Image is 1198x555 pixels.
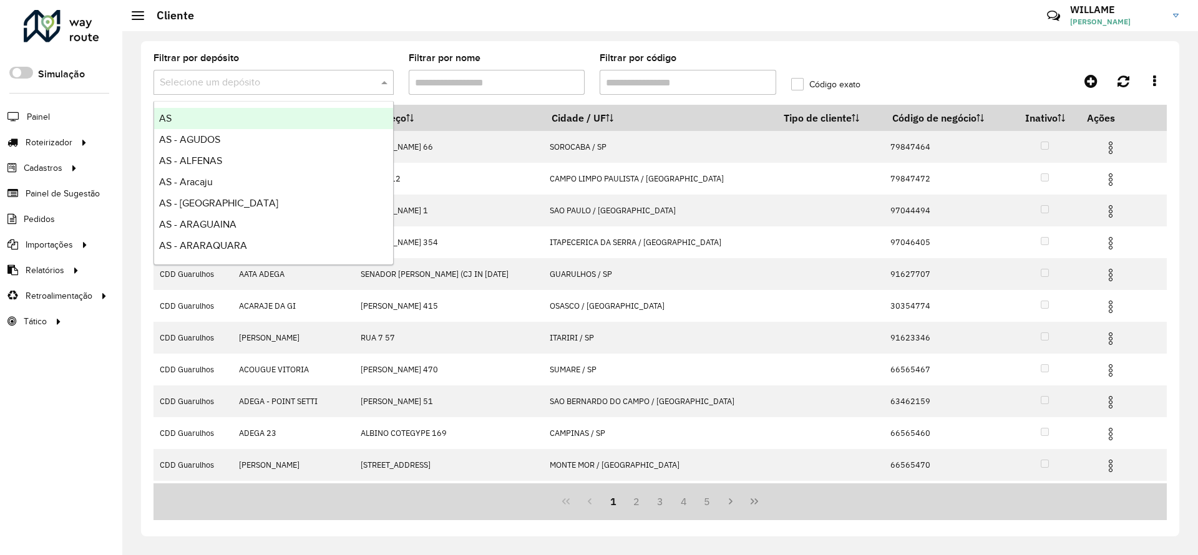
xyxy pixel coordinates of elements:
th: Código de negócio [884,105,1011,131]
td: CDD Guarulhos [153,481,232,513]
td: [PERSON_NAME] 1 [354,195,543,226]
td: [PERSON_NAME] 415 [354,290,543,322]
span: Retroalimentação [26,289,92,302]
h2: Cliente [144,9,194,22]
span: AS - ARARAQUARA [159,240,247,251]
label: Filtrar por código [600,51,676,65]
a: Contato Rápido [1040,2,1067,29]
button: 3 [648,490,672,513]
td: SAO PAULO / [GEOGRAPHIC_DATA] [543,195,775,226]
td: [PERSON_NAME] [232,322,354,354]
td: ADEGA - POINT SETTI [232,385,354,417]
td: 66565460 [884,417,1011,449]
td: OSASCO / [GEOGRAPHIC_DATA] [543,290,775,322]
span: Pedidos [24,213,55,226]
td: SOROCABA / SP [543,131,775,163]
td: 79847464 [884,131,1011,163]
label: Código exato [791,78,860,91]
td: SENADOR [PERSON_NAME] (CJ IN [DATE] [354,258,543,290]
span: Roteirizador [26,136,72,149]
td: ADEGA BAIXA RENDA LO [232,481,354,513]
td: 91623346 [884,322,1011,354]
td: GUARULHOS / SP [543,258,775,290]
td: ITAPECERICA DA SERRA / [GEOGRAPHIC_DATA] [543,226,775,258]
td: 97044494 [884,195,1011,226]
td: ACARAJE DA GI [232,290,354,322]
button: 1 [601,490,625,513]
span: Relatórios [26,264,64,277]
td: 79847472 [884,163,1011,195]
span: Cadastros [24,162,62,175]
label: Filtrar por nome [409,51,480,65]
button: 5 [696,490,719,513]
ng-dropdown-panel: Options list [153,101,394,265]
button: Last Page [743,490,766,513]
td: MOGI DAS CRUZES / SP [543,481,775,513]
td: CDD Guarulhos [153,354,232,385]
td: [PERSON_NAME] 51 [354,385,543,417]
label: Simulação [38,67,85,82]
th: Cidade / UF [543,105,775,131]
td: CDD Guarulhos [153,417,232,449]
button: 2 [625,490,648,513]
td: [PERSON_NAME] [232,449,354,481]
td: MONTE MOR / [GEOGRAPHIC_DATA] [543,449,775,481]
td: [STREET_ADDRESS] [354,449,543,481]
span: AS - AGUDOS [159,134,220,145]
td: 29735731 [884,481,1011,513]
button: 4 [672,490,696,513]
span: AS - ARAGUAINA [159,219,236,229]
th: Inativo [1011,105,1078,131]
span: Painel de Sugestão [26,187,100,200]
th: Ações [1078,105,1153,131]
td: ITARIRI / SP [543,322,775,354]
td: ACOUGUE VITORIA [232,354,354,385]
td: 63462159 [884,385,1011,417]
td: RUA 7 57 [354,322,543,354]
td: SUICA 212 [354,163,543,195]
span: AS - [GEOGRAPHIC_DATA] [159,198,278,208]
span: [PERSON_NAME] [1070,16,1164,27]
td: SAO BERNARDO DO CAMPO / [GEOGRAPHIC_DATA] [543,385,775,417]
td: CAMPINAS / SP [543,417,775,449]
td: CDD Guarulhos [153,258,232,290]
td: CDD Guarulhos [153,449,232,481]
label: Filtrar por depósito [153,51,239,65]
td: CDD Guarulhos [153,322,232,354]
span: Painel [27,110,50,123]
td: SUMARE / SP [543,354,775,385]
span: Importações [26,238,73,251]
td: ALBINO COTEGYPE 169 [354,417,543,449]
td: CAMPO LIMPO PAULISTA / [GEOGRAPHIC_DATA] [543,163,775,195]
td: [PERSON_NAME] 1305 [354,481,543,513]
td: [PERSON_NAME] 354 [354,226,543,258]
span: AS - ALFENAS [159,155,222,166]
span: AS - Aracaju [159,176,213,187]
td: 66565467 [884,354,1011,385]
td: [PERSON_NAME] 470 [354,354,543,385]
span: AS [159,113,172,123]
span: Tático [24,315,47,328]
td: AATA ADEGA [232,258,354,290]
td: [PERSON_NAME] 66 [354,131,543,163]
button: Next Page [719,490,743,513]
td: CDD Guarulhos [153,290,232,322]
td: 30354774 [884,290,1011,322]
td: ADEGA 23 [232,417,354,449]
td: 97046405 [884,226,1011,258]
td: 66565470 [884,449,1011,481]
h3: WILLAME [1070,4,1164,16]
th: Endereço [354,105,543,131]
td: CDD Guarulhos [153,385,232,417]
td: 91627707 [884,258,1011,290]
th: Tipo de cliente [775,105,884,131]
